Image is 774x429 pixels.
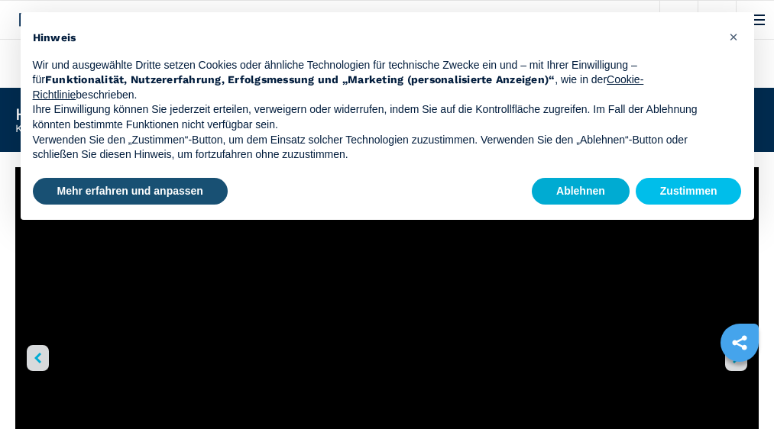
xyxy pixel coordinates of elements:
[33,31,717,46] h2: Hinweis
[27,345,49,371] button: left-button
[636,178,742,205] button: Zustimmen
[33,178,228,205] button: Mehr erfahren und anpassen
[729,27,738,46] span: ×
[721,324,759,362] a: sharethis
[532,178,630,205] button: Ablehnen
[33,102,717,132] p: Ihre Einwilligung können Sie jederzeit erteilen, verweigern oder widerrufen, indem Sie auf die Ko...
[722,24,746,49] button: Schließen Sie diesen Hinweis
[45,73,555,85] strong: Funktionalität, Nutzererfahrung, Erfolgsmessung und „Marketing (personalisierte Anzeigen)“
[33,58,717,103] p: Wir und ausgewählte Dritte setzen Cookies oder ähnliche Technologien für technische Zwecke ein un...
[33,73,644,101] a: Cookie-Richtlinie
[33,133,717,163] p: Verwenden Sie den „Zustimmen“-Button, um dem Einsatz solcher Technologien zuzustimmen. Verwenden ...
